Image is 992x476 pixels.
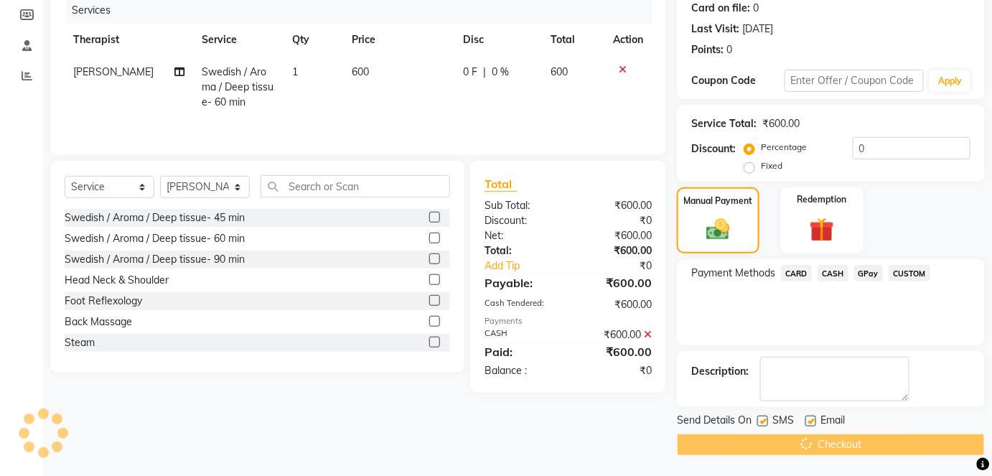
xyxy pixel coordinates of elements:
div: ₹0 [568,213,663,228]
input: Search or Scan [261,175,450,197]
span: 600 [551,65,568,78]
button: Apply [930,70,970,92]
span: [PERSON_NAME] [73,65,154,78]
label: Redemption [797,193,847,206]
div: ₹600.00 [568,274,663,291]
div: Paid: [474,343,568,360]
div: Swedish / Aroma / Deep tissue- 60 min [65,231,245,246]
div: Discount: [474,213,568,228]
span: CUSTOM [889,265,930,281]
div: 0 [726,42,732,57]
span: 1 [292,65,298,78]
th: Qty [284,24,343,56]
div: ₹600.00 [568,327,663,342]
th: Price [343,24,454,56]
div: Service Total: [691,116,757,131]
th: Disc [454,24,543,56]
a: Add Tip [474,258,584,274]
div: Foot Reflexology [65,294,142,309]
div: 0 [753,1,759,16]
span: Swedish / Aroma / Deep tissue- 60 min [202,65,274,108]
th: Action [604,24,652,56]
div: ₹600.00 [568,198,663,213]
div: Balance : [474,363,568,378]
div: Total: [474,243,568,258]
img: _cash.svg [699,216,737,243]
div: Swedish / Aroma / Deep tissue- 90 min [65,252,245,267]
div: Points: [691,42,724,57]
div: Card on file: [691,1,750,16]
div: Coupon Code [691,73,785,88]
span: GPay [854,265,884,281]
div: Payments [485,315,652,327]
span: Total [485,177,518,192]
span: 0 F [463,65,477,80]
div: Description: [691,364,749,379]
div: Discount: [691,141,736,157]
div: CASH [474,327,568,342]
div: ₹0 [568,363,663,378]
img: _gift.svg [802,215,842,246]
span: 600 [352,65,369,78]
span: CARD [781,265,812,281]
label: Percentage [761,141,807,154]
div: Cash Tendered: [474,297,568,312]
span: SMS [772,413,794,431]
th: Total [542,24,604,56]
span: CASH [818,265,848,281]
div: Back Massage [65,314,132,330]
span: 0 % [492,65,509,80]
div: [DATE] [742,22,773,37]
div: Last Visit: [691,22,739,37]
span: Send Details On [677,413,752,431]
div: Net: [474,228,568,243]
label: Fixed [761,159,782,172]
div: ₹0 [584,258,663,274]
input: Enter Offer / Coupon Code [785,70,925,92]
label: Manual Payment [683,195,752,207]
div: Steam [65,335,95,350]
div: ₹600.00 [568,228,663,243]
div: ₹600.00 [568,297,663,312]
div: Payable: [474,274,568,291]
span: Email [820,413,845,431]
div: Sub Total: [474,198,568,213]
span: | [483,65,486,80]
div: ₹600.00 [762,116,800,131]
div: Head Neck & Shoulder [65,273,169,288]
div: ₹600.00 [568,243,663,258]
div: Swedish / Aroma / Deep tissue- 45 min [65,210,245,225]
span: Payment Methods [691,266,775,281]
div: ₹600.00 [568,343,663,360]
th: Service [194,24,284,56]
th: Therapist [65,24,194,56]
